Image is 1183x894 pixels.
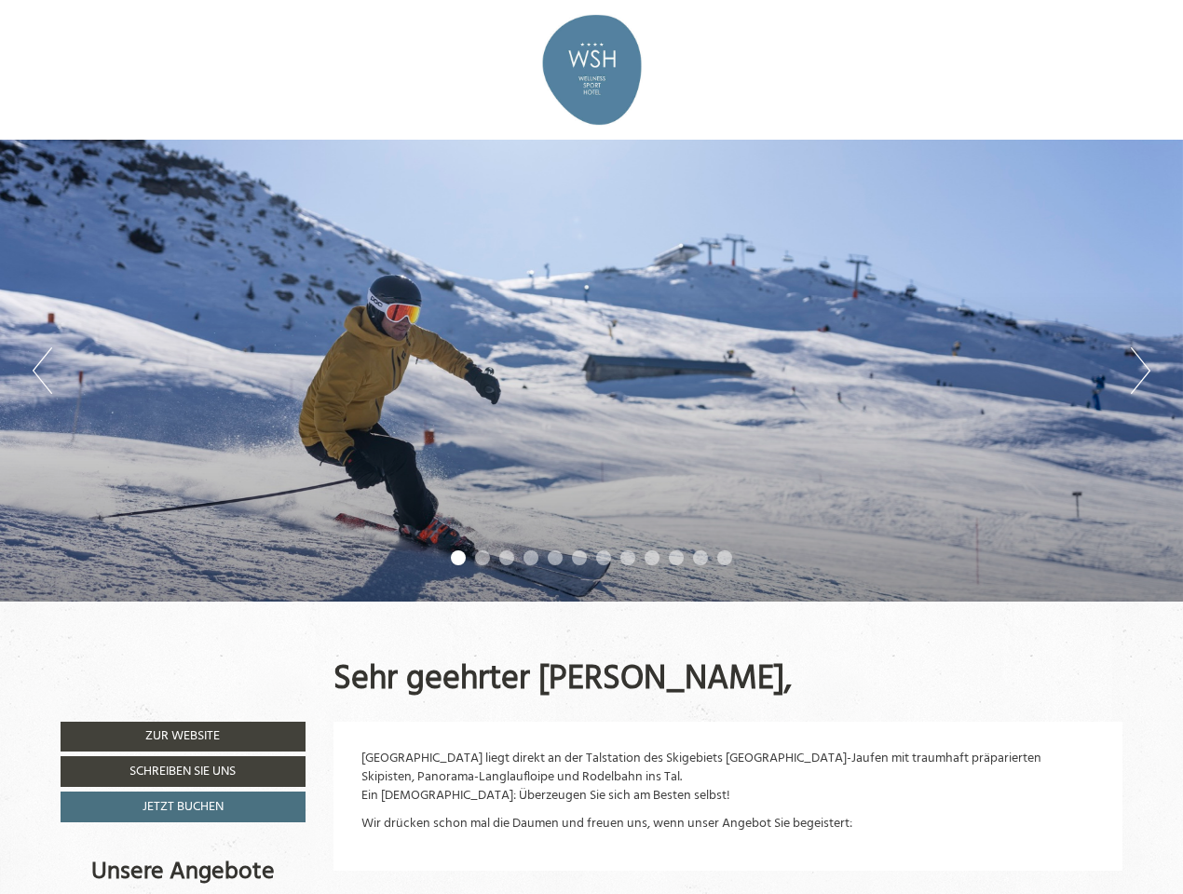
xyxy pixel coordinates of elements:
[333,662,792,699] h1: Sehr geehrter [PERSON_NAME],
[361,815,1095,833] p: Wir drücken schon mal die Daumen und freuen uns, wenn unser Angebot Sie begeistert:
[61,855,306,889] div: Unsere Angebote
[61,792,306,822] a: Jetzt buchen
[1131,347,1150,394] button: Next
[61,756,306,787] a: Schreiben Sie uns
[33,347,52,394] button: Previous
[361,750,1095,806] p: [GEOGRAPHIC_DATA] liegt direkt an der Talstation des Skigebiets [GEOGRAPHIC_DATA]-Jaufen mit trau...
[61,722,306,752] a: Zur Website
